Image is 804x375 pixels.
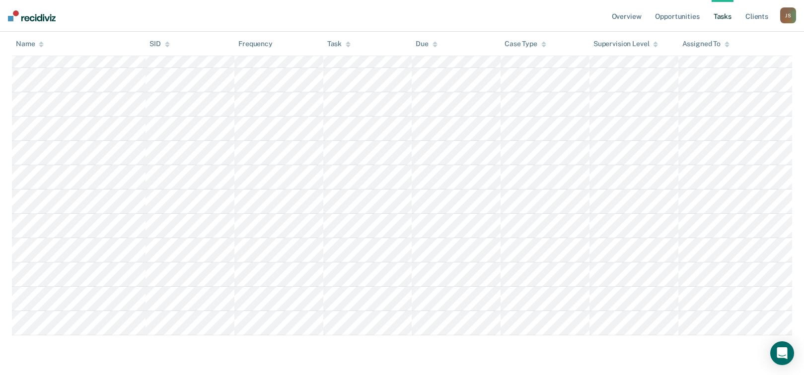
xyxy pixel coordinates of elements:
[780,7,796,23] div: J S
[16,40,44,48] div: Name
[505,40,546,48] div: Case Type
[682,40,730,48] div: Assigned To
[416,40,438,48] div: Due
[780,7,796,23] button: JS
[770,341,794,365] div: Open Intercom Messenger
[149,40,170,48] div: SID
[593,40,658,48] div: Supervision Level
[327,40,351,48] div: Task
[8,10,56,21] img: Recidiviz
[238,40,273,48] div: Frequency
